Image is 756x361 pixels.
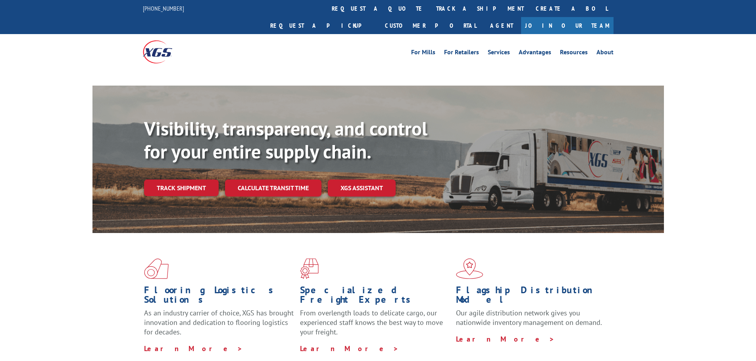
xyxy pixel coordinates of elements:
[144,344,243,353] a: Learn More >
[411,49,435,58] a: For Mills
[456,285,606,308] h1: Flagship Distribution Model
[488,49,510,58] a: Services
[456,308,602,327] span: Our agile distribution network gives you nationwide inventory management on demand.
[519,49,551,58] a: Advantages
[143,4,184,12] a: [PHONE_NUMBER]
[379,17,482,34] a: Customer Portal
[225,180,321,197] a: Calculate transit time
[596,49,614,58] a: About
[482,17,521,34] a: Agent
[300,308,450,344] p: From overlength loads to delicate cargo, our experienced staff knows the best way to move your fr...
[521,17,614,34] a: Join Our Team
[144,285,294,308] h1: Flooring Logistics Solutions
[328,180,396,197] a: XGS ASSISTANT
[144,308,294,336] span: As an industry carrier of choice, XGS has brought innovation and dedication to flooring logistics...
[456,258,483,279] img: xgs-icon-flagship-distribution-model-red
[144,258,169,279] img: xgs-icon-total-supply-chain-intelligence-red
[560,49,588,58] a: Resources
[144,116,427,164] b: Visibility, transparency, and control for your entire supply chain.
[264,17,379,34] a: Request a pickup
[444,49,479,58] a: For Retailers
[300,344,399,353] a: Learn More >
[300,285,450,308] h1: Specialized Freight Experts
[456,334,555,344] a: Learn More >
[300,258,319,279] img: xgs-icon-focused-on-flooring-red
[144,180,219,196] a: Track shipment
